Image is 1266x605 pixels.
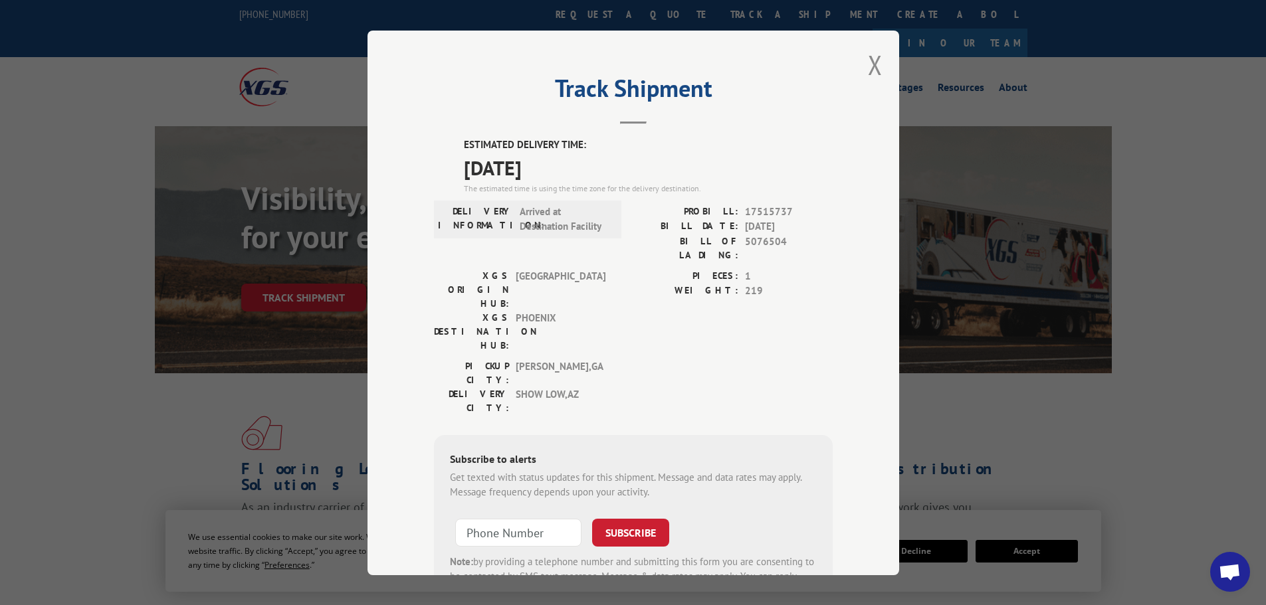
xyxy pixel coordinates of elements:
[450,555,473,567] strong: Note:
[434,310,509,352] label: XGS DESTINATION HUB:
[464,137,833,153] label: ESTIMATED DELIVERY TIME:
[745,268,833,284] span: 1
[516,359,605,387] span: [PERSON_NAME] , GA
[745,219,833,234] span: [DATE]
[434,79,833,104] h2: Track Shipment
[520,204,609,234] span: Arrived at Destination Facility
[434,359,509,387] label: PICKUP CITY:
[745,284,833,299] span: 219
[868,47,883,82] button: Close modal
[464,182,833,194] div: The estimated time is using the time zone for the delivery destination.
[516,268,605,310] span: [GEOGRAPHIC_DATA]
[633,219,738,234] label: BILL DATE:
[438,204,513,234] label: DELIVERY INFORMATION:
[450,554,817,599] div: by providing a telephone number and submitting this form you are consenting to be contacted by SM...
[464,152,833,182] span: [DATE]
[516,387,605,414] span: SHOW LOW , AZ
[450,470,817,499] div: Get texted with status updates for this shipment. Message and data rates may apply. Message frequ...
[516,310,605,352] span: PHOENIX
[633,284,738,299] label: WEIGHT:
[633,268,738,284] label: PIECES:
[434,268,509,310] label: XGS ORIGIN HUB:
[633,234,738,262] label: BILL OF LADING:
[745,204,833,219] span: 17515737
[450,450,817,470] div: Subscribe to alerts
[434,387,509,414] label: DELIVERY CITY:
[455,518,581,546] input: Phone Number
[1210,552,1250,592] a: Open chat
[592,518,669,546] button: SUBSCRIBE
[745,234,833,262] span: 5076504
[633,204,738,219] label: PROBILL:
